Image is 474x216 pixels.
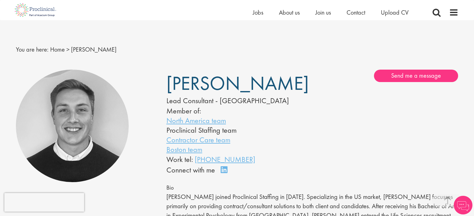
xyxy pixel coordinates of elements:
a: Jobs [253,8,263,16]
span: [PERSON_NAME] [71,45,117,53]
iframe: reCAPTCHA [4,193,84,212]
span: > [66,45,69,53]
a: About us [279,8,300,16]
span: Work tel: [166,154,193,164]
a: breadcrumb link [50,45,65,53]
img: Chatbot [454,196,472,214]
a: Contact [347,8,365,16]
a: North America team [166,116,226,125]
span: [PERSON_NAME] [166,71,309,96]
li: Proclinical Staffing team [166,125,294,135]
a: [PHONE_NUMBER] [195,154,255,164]
img: Bo Forsen [16,70,129,182]
a: Send me a message [374,70,458,82]
a: Join us [315,8,331,16]
a: Contractor Care team [166,135,230,145]
a: Boston team [166,145,202,154]
div: Lead Consultant - [GEOGRAPHIC_DATA] [166,95,294,106]
span: You are here: [16,45,49,53]
span: Bio [166,184,174,191]
a: Upload CV [381,8,409,16]
label: Member of: [166,106,201,116]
